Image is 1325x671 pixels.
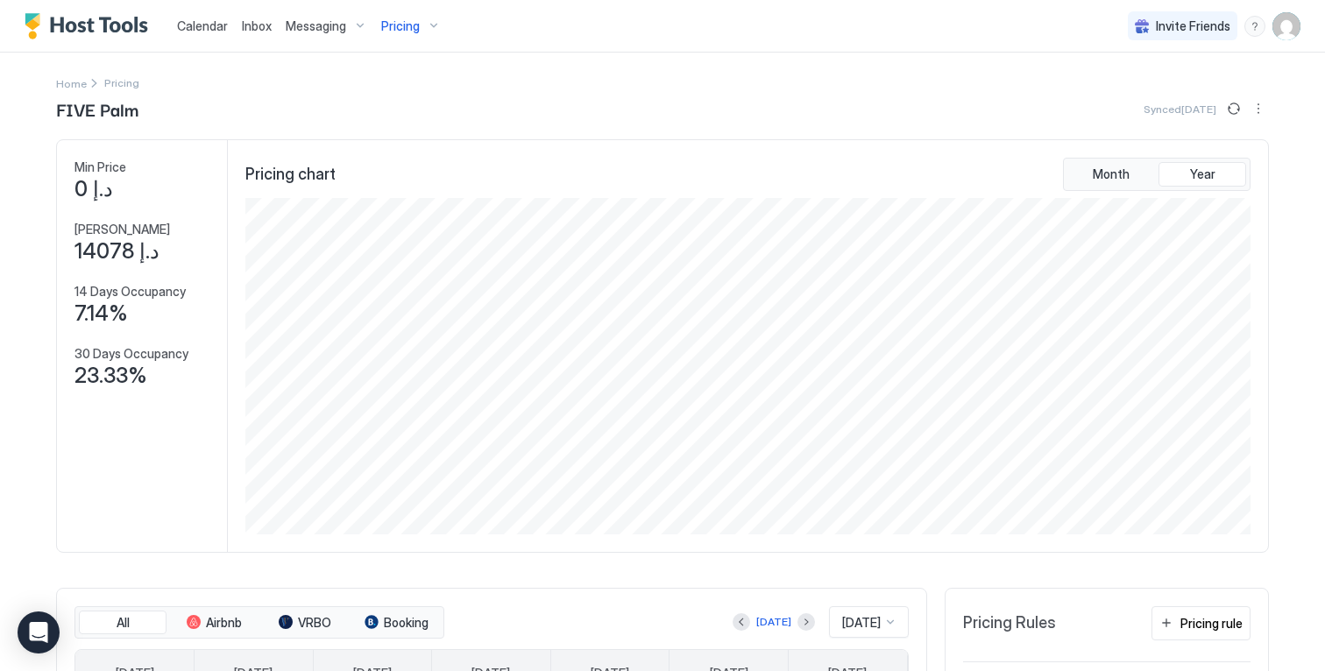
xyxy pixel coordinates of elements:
[56,77,87,90] span: Home
[286,18,346,34] span: Messaging
[963,613,1056,633] span: Pricing Rules
[1063,158,1251,191] div: tab-group
[242,17,272,35] a: Inbox
[74,238,159,265] span: د.إ 14078
[352,611,440,635] button: Booking
[384,615,429,631] span: Booking
[74,159,126,175] span: Min Price
[74,346,188,362] span: 30 Days Occupancy
[117,615,130,631] span: All
[1093,166,1130,182] span: Month
[756,614,791,630] div: [DATE]
[74,222,170,237] span: [PERSON_NAME]
[1190,166,1215,182] span: Year
[842,615,881,631] span: [DATE]
[261,611,349,635] button: VRBO
[177,17,228,35] a: Calendar
[79,611,167,635] button: All
[1067,162,1155,187] button: Month
[56,95,138,122] span: FIVE Palm
[1156,18,1230,34] span: Invite Friends
[170,611,258,635] button: Airbnb
[206,615,242,631] span: Airbnb
[25,13,156,39] a: Host Tools Logo
[754,611,794,632] button: [DATE]
[1180,614,1243,632] div: Pricing rule
[18,611,60,653] div: Open Intercom Messenger
[56,74,87,92] a: Home
[797,613,815,631] button: Next month
[74,606,444,639] div: tab-group
[1144,102,1216,116] span: Synced [DATE]
[177,18,228,33] span: Calendar
[74,284,186,300] span: 14 Days Occupancy
[245,165,336,185] span: Pricing chart
[1248,98,1269,119] button: More options
[242,18,272,33] span: Inbox
[74,300,128,327] span: 7.14%
[1158,162,1246,187] button: Year
[1248,98,1269,119] div: menu
[1151,606,1251,640] button: Pricing rule
[733,613,750,631] button: Previous month
[56,74,87,92] div: Breadcrumb
[74,363,147,389] span: 23.33%
[104,76,139,89] span: Breadcrumb
[381,18,420,34] span: Pricing
[74,176,113,202] span: د.إ 0
[1272,12,1300,40] div: User profile
[1223,98,1244,119] button: Sync prices
[1244,16,1265,37] div: menu
[298,615,331,631] span: VRBO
